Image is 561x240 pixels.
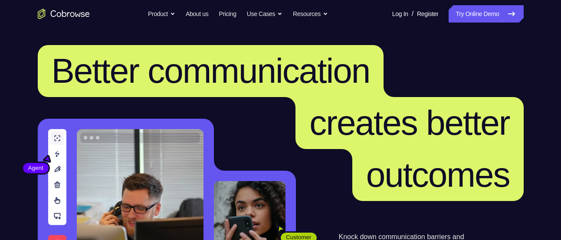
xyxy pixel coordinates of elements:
[392,5,408,23] a: Log In
[38,9,90,19] a: Go to the home page
[309,104,509,142] span: creates better
[247,5,282,23] button: Use Cases
[219,5,236,23] a: Pricing
[186,5,208,23] a: About us
[148,5,175,23] button: Product
[293,5,328,23] button: Resources
[366,156,510,194] span: outcomes
[52,52,370,90] span: Better communication
[417,5,438,23] a: Register
[449,5,523,23] a: Try Online Demo
[412,9,413,19] span: /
